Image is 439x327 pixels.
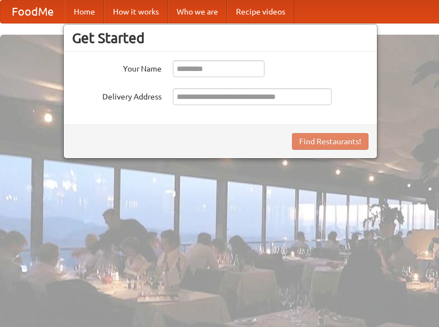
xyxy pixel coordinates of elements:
[1,1,65,23] a: FoodMe
[72,30,369,46] h3: Get Started
[104,1,168,23] a: How it works
[292,133,369,150] button: Find Restaurants!
[65,1,104,23] a: Home
[227,1,294,23] a: Recipe videos
[168,1,227,23] a: Who we are
[72,88,162,102] label: Delivery Address
[72,60,162,74] label: Your Name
